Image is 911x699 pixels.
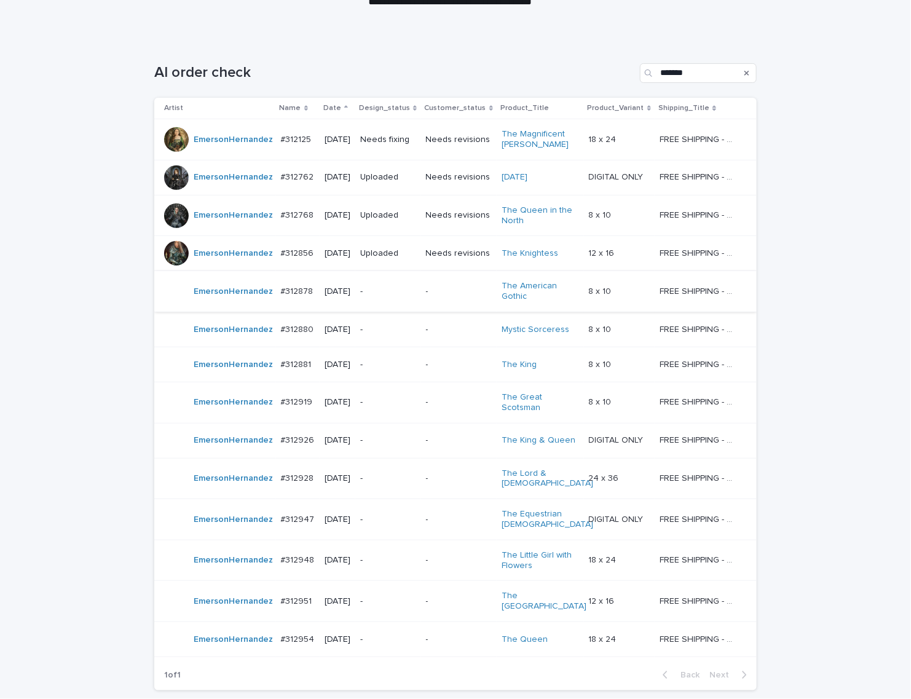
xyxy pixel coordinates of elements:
p: DIGITAL ONLY [589,170,646,183]
p: 12 x 16 [589,594,617,607]
tr: EmersonHernandez #312880#312880 [DATE]--Mystic Sorceress 8 x 108 x 10 FREE SHIPPING - preview in ... [154,312,757,347]
p: - [360,555,416,566]
p: Uploaded [360,248,416,259]
a: EmersonHernandez [194,515,273,525]
a: The Queen [502,634,548,645]
p: [DATE] [325,325,350,335]
p: 8 x 10 [589,322,614,335]
a: EmersonHernandez [194,473,273,484]
a: EmersonHernandez [194,596,273,607]
p: [DATE] [325,210,350,221]
a: The [GEOGRAPHIC_DATA] [502,591,586,612]
p: - [426,286,492,297]
p: 8 x 10 [589,357,614,370]
a: The Magnificent [PERSON_NAME] [502,129,578,150]
tr: EmersonHernandez #312926#312926 [DATE]--The King & Queen DIGITAL ONLYDIGITAL ONLY FREE SHIPPING -... [154,423,757,458]
p: #312125 [281,132,314,145]
button: Back [653,669,704,681]
p: #312919 [281,395,315,408]
p: - [360,397,416,408]
span: Next [709,671,736,679]
tr: EmersonHernandez #312954#312954 [DATE]--The Queen 18 x 2418 x 24 FREE SHIPPING - preview in 1-2 b... [154,622,757,657]
p: Uploaded [360,210,416,221]
tr: EmersonHernandez #312881#312881 [DATE]--The King 8 x 108 x 10 FREE SHIPPING - preview in 1-2 busi... [154,347,757,382]
p: DIGITAL ONLY [589,512,646,525]
p: FREE SHIPPING - preview in 1-2 business days, after your approval delivery will take 5-10 b.d. [660,284,739,297]
p: #312948 [281,553,317,566]
a: EmersonHernandez [194,135,273,145]
p: 18 x 24 [589,553,619,566]
a: The King & Queen [502,435,575,446]
p: 1 of 1 [154,660,191,690]
p: FREE SHIPPING - preview in 1-2 business days, after your approval delivery will take 5-10 b.d. [660,208,739,221]
p: 12 x 16 [589,246,617,259]
tr: EmersonHernandez #312856#312856 [DATE]UploadedNeeds revisionsThe Knightess 12 x 1612 x 16 FREE SH... [154,236,757,271]
a: EmersonHernandez [194,397,273,408]
p: FREE SHIPPING - preview in 1-2 business days, after your approval delivery will take 5-10 b.d. [660,512,739,525]
p: FREE SHIPPING - preview in 1-2 business days, after your approval delivery will take 5-10 b.d. [660,594,739,607]
p: [DATE] [325,172,350,183]
tr: EmersonHernandez #312928#312928 [DATE]--The Lord & [DEMOGRAPHIC_DATA] 24 x 3624 x 36 FREE SHIPPIN... [154,458,757,499]
p: 8 x 10 [589,395,614,408]
p: [DATE] [325,248,350,259]
h1: AI order check [154,64,635,82]
p: Product_Title [500,101,549,115]
p: - [360,360,416,370]
p: - [426,555,492,566]
p: - [360,286,416,297]
p: FREE SHIPPING - preview in 1-2 business days, after your approval delivery will take 5-10 b.d. [660,132,739,145]
p: - [426,435,492,446]
a: EmersonHernandez [194,172,273,183]
p: [DATE] [325,473,350,484]
p: 18 x 24 [589,632,619,645]
p: #312878 [281,284,316,297]
p: #312926 [281,433,317,446]
tr: EmersonHernandez #312125#312125 [DATE]Needs fixingNeeds revisionsThe Magnificent [PERSON_NAME] 18... [154,119,757,160]
p: [DATE] [325,286,350,297]
p: [DATE] [325,596,350,607]
p: #312762 [281,170,317,183]
a: EmersonHernandez [194,286,273,297]
a: The Great Scotsman [502,392,578,413]
a: The Lord & [DEMOGRAPHIC_DATA] [502,468,593,489]
p: FREE SHIPPING - preview in 1-2 business days, after your approval delivery will take 5-10 b.d. [660,246,739,259]
p: - [426,515,492,525]
a: EmersonHernandez [194,634,273,645]
p: FREE SHIPPING - preview in 1-2 business days, after your approval delivery will take 5-10 b.d. [660,433,739,446]
p: Design_status [359,101,410,115]
p: Date [323,101,341,115]
input: Search [640,63,757,83]
p: [DATE] [325,397,350,408]
p: 18 x 24 [589,132,619,145]
p: Product_Variant [588,101,644,115]
p: [DATE] [325,435,350,446]
a: EmersonHernandez [194,210,273,221]
p: - [426,325,492,335]
p: Customer_status [425,101,486,115]
p: [DATE] [325,135,350,145]
a: [DATE] [502,172,527,183]
p: FREE SHIPPING - preview in 1-2 business days, after your approval delivery will take 5-10 b.d. [660,170,739,183]
p: #312928 [281,471,317,484]
p: #312880 [281,322,317,335]
p: Shipping_Title [658,101,709,115]
tr: EmersonHernandez #312947#312947 [DATE]--The Equestrian [DEMOGRAPHIC_DATA] DIGITAL ONLYDIGITAL ONL... [154,499,757,540]
a: EmersonHernandez [194,435,273,446]
p: FREE SHIPPING - preview in 1-2 business days, after your approval delivery will take 5-10 b.d. [660,632,739,645]
p: - [360,473,416,484]
p: 8 x 10 [589,208,614,221]
p: - [426,634,492,645]
p: Name [280,101,301,115]
p: - [426,397,492,408]
p: [DATE] [325,555,350,566]
a: Mystic Sorceress [502,325,569,335]
p: FREE SHIPPING - preview in 1-2 business days, after your approval delivery will take 5-10 b.d. [660,357,739,370]
span: Back [673,671,700,679]
p: - [360,596,416,607]
p: Artist [164,101,183,115]
p: #312951 [281,594,315,607]
p: - [360,325,416,335]
p: FREE SHIPPING - preview in 1-2 business days, after your approval delivery will take 5-10 b.d. [660,553,739,566]
p: Needs revisions [426,210,492,221]
a: The American Gothic [502,281,578,302]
